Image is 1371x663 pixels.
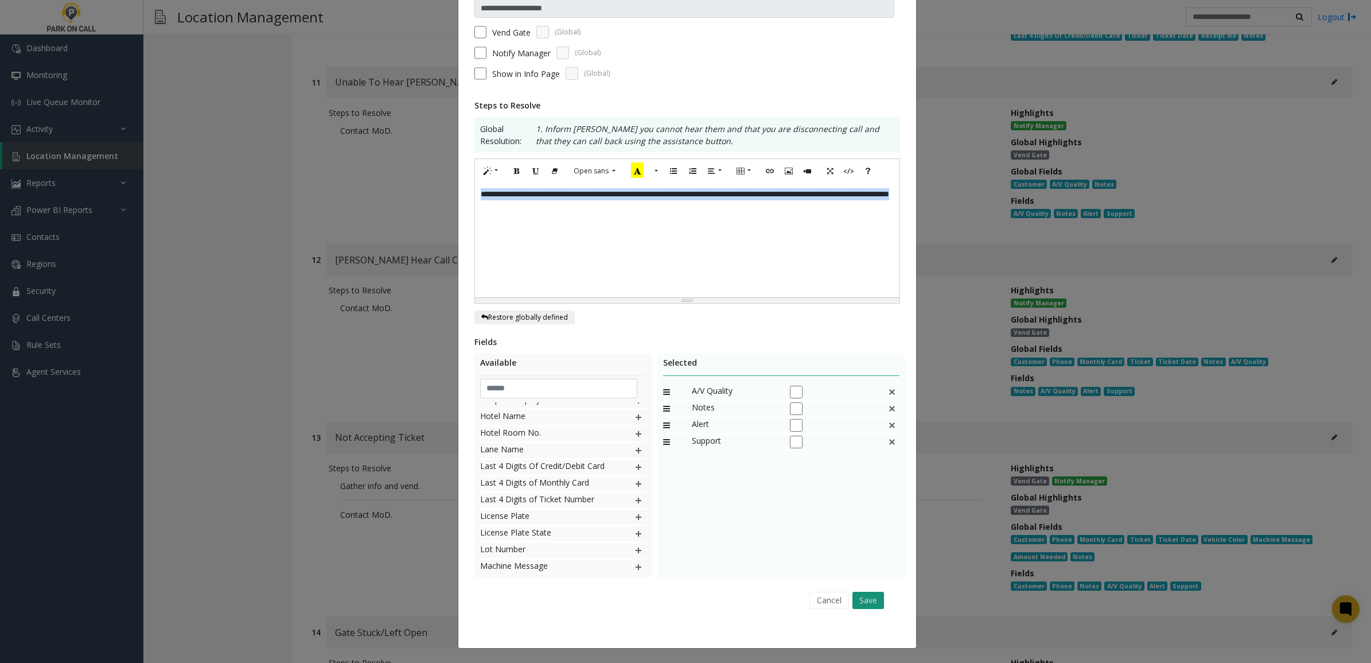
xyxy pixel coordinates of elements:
[634,476,643,491] img: plusIcon.svg
[798,162,817,180] button: Video
[480,443,610,458] span: Lane Name
[575,48,601,58] span: (Global)
[634,543,643,558] img: plusIcon.svg
[634,410,643,425] img: plusIcon.svg
[663,356,900,376] div: Selected
[480,460,610,475] span: Last 4 Digits Of Credit/Debit Card
[567,162,622,180] button: Font Family
[887,385,897,400] img: This is a default field and cannot be deleted.
[760,162,780,180] button: Link (CTRL+K)
[731,162,757,180] button: Table
[887,418,897,433] img: This is a default field and cannot be deleted.
[574,166,609,176] span: Open sans
[584,68,610,79] span: (Global)
[492,68,560,80] span: Show in Info Page
[692,401,778,416] span: Notes
[474,311,575,324] button: Restore globally defined
[634,560,643,575] img: plusIcon.svg
[649,162,661,180] button: More Color
[839,162,859,180] button: Code View
[692,418,778,433] span: Alert
[545,162,564,180] button: Remove Font Style (CTRL+\)
[634,526,643,541] img: plusIcon.svg
[475,298,899,303] div: Resize
[634,443,643,458] img: plusIcon.svg
[634,510,643,525] img: plusIcon.svg
[492,26,531,38] label: Vend Gate
[887,435,897,449] img: This is a default field and cannot be deleted.
[480,543,610,558] span: Lot Number
[526,162,546,180] button: Underline (CTRL+U)
[858,162,878,180] button: Help
[480,510,610,525] span: License Plate
[555,27,581,37] span: (Global)
[474,336,900,348] div: Fields
[779,162,799,180] button: Picture
[702,162,728,180] button: Paragraph
[474,99,900,111] div: Steps to Resolve
[634,460,643,475] img: plusIcon.svg
[634,427,643,441] img: plusIcon.svg
[480,493,610,508] span: Last 4 Digits of Ticket Number
[625,162,650,180] button: Recent Color
[887,401,897,416] img: This is a default field and cannot be deleted.
[692,435,778,449] span: Support
[634,493,643,508] img: plusIcon.svg
[664,162,683,180] button: Unordered list (CTRL+SHIFT+NUM7)
[683,162,702,180] button: Ordered list (CTRL+SHIFT+NUM8)
[507,162,527,180] button: Bold (CTRL+B)
[480,526,610,541] span: License Plate State
[478,162,504,180] button: Style
[480,476,610,491] span: Last 4 Digits of Monthly Card
[852,592,884,609] button: Save
[480,123,524,147] span: Global Resolution:
[480,356,646,376] div: Available
[480,560,610,575] span: Machine Message
[524,123,894,147] p: 1. Inform [PERSON_NAME] you cannot hear them and that you are disconnecting call and that they ca...
[820,162,840,180] button: Full Screen
[492,47,551,59] label: Notify Manager
[480,427,610,441] span: Hotel Room No.
[692,385,778,400] span: A/V Quality
[480,410,610,425] span: Hotel Name
[809,592,849,609] button: Cancel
